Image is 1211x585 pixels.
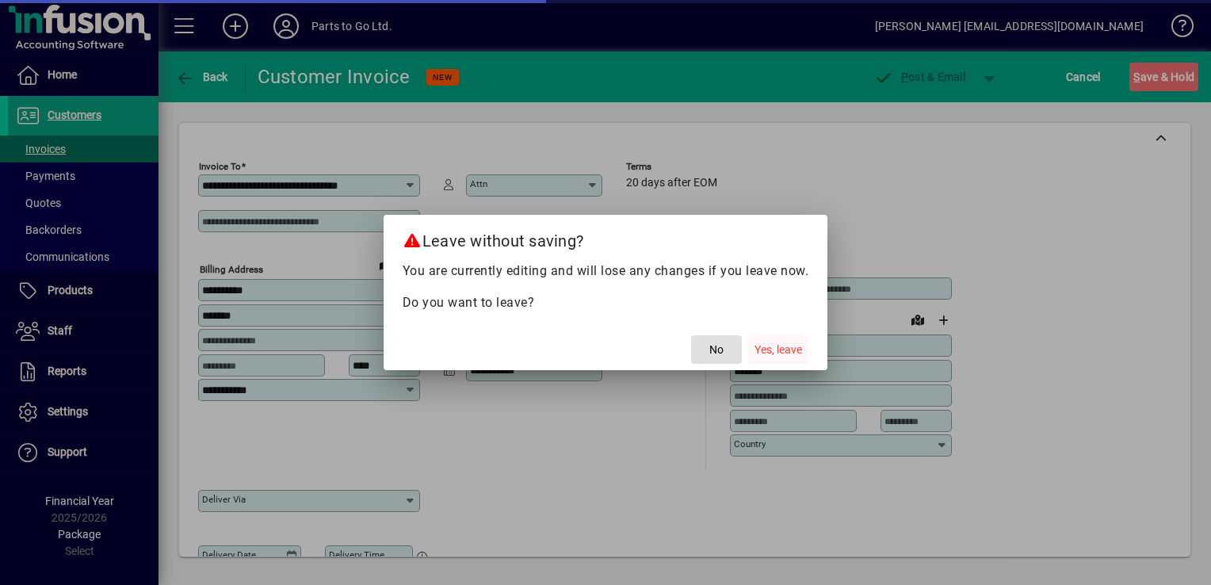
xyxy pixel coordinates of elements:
[403,293,809,312] p: Do you want to leave?
[691,335,742,364] button: No
[384,215,828,261] h2: Leave without saving?
[754,342,802,358] span: Yes, leave
[403,262,809,281] p: You are currently editing and will lose any changes if you leave now.
[709,342,724,358] span: No
[748,335,808,364] button: Yes, leave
